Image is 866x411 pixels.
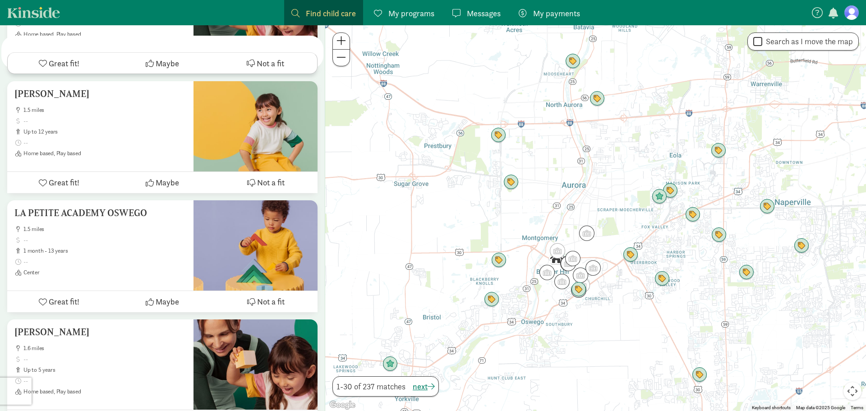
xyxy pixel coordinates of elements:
[688,364,711,386] div: Click to see details
[49,57,79,69] span: Great fit!
[562,50,584,73] div: Click to see details
[214,53,317,74] button: Not a fit
[257,57,284,69] span: Not a fit
[487,124,510,147] div: Click to see details
[14,88,186,99] h5: [PERSON_NAME]
[488,249,510,272] div: Click to see details
[567,279,590,301] div: Click to see details
[23,226,186,233] span: 1.5 miles
[708,224,730,246] div: Click to see details
[567,278,590,301] div: Click to see details
[762,36,853,47] label: Search as I move the map
[14,208,186,218] h5: LA PETITE ACADEMY OSWEGO
[49,176,79,189] span: Great fit!
[23,106,186,114] span: 1.5 miles
[851,405,863,410] a: Terms (opens in new tab)
[619,244,642,266] div: Click to see details
[582,257,604,279] div: Click to see details
[306,7,356,19] span: Find child care
[327,399,357,411] a: Open this area in Google Maps (opens a new window)
[23,345,186,352] span: 1.6 miles
[682,203,704,226] div: Click to see details
[336,380,405,393] span: 1-30 of 237 matches
[562,247,584,270] div: Click to see details
[111,53,214,74] button: Maybe
[327,399,357,411] img: Google
[467,7,501,19] span: Messages
[8,53,111,74] button: Great fit!
[557,252,580,275] div: Click to see details
[576,222,598,245] div: Click to see details
[7,172,111,193] button: Great fit!
[659,180,682,202] div: Click to see details
[557,252,579,275] div: Click to see details
[796,405,845,410] span: Map data ©2025 Google
[23,247,186,254] span: 1 month - 13 years
[23,31,186,38] span: Home based, Play based
[156,296,179,308] span: Maybe
[214,291,318,312] button: Not a fit
[7,7,60,18] a: Kinside
[648,185,671,208] div: Click to see details
[413,380,435,393] button: next
[156,176,179,189] span: Maybe
[651,268,673,290] div: Click to see details
[707,139,730,162] div: Click to see details
[23,128,186,135] span: up to 12 years
[257,176,285,189] span: Not a fit
[23,269,186,276] span: Center
[214,172,318,193] button: Not a fit
[545,247,567,270] div: Click to see details
[23,366,186,374] span: up to 5 years
[379,353,401,375] div: Click to see details
[23,388,186,395] span: Home based, Play based
[546,240,569,262] div: Click to see details
[756,195,778,218] div: Click to see details
[571,274,594,296] div: Click to see details
[23,150,186,157] span: Home based, Play based
[257,296,285,308] span: Not a fit
[388,7,434,19] span: My programs
[735,261,758,284] div: Click to see details
[536,261,558,284] div: Click to see details
[586,88,608,110] div: Click to see details
[569,264,592,286] div: Click to see details
[7,291,111,312] button: Great fit!
[843,382,861,400] button: Map camera controls
[551,270,573,293] div: Click to see details
[752,405,791,411] button: Keyboard shortcuts
[111,172,214,193] button: Maybe
[790,235,813,257] div: Click to see details
[49,296,79,308] span: Great fit!
[156,57,179,69] span: Maybe
[14,327,186,337] h5: [PERSON_NAME]
[111,291,214,312] button: Maybe
[480,288,503,311] div: Click to see details
[500,171,522,194] div: Click to see details
[533,7,580,19] span: My payments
